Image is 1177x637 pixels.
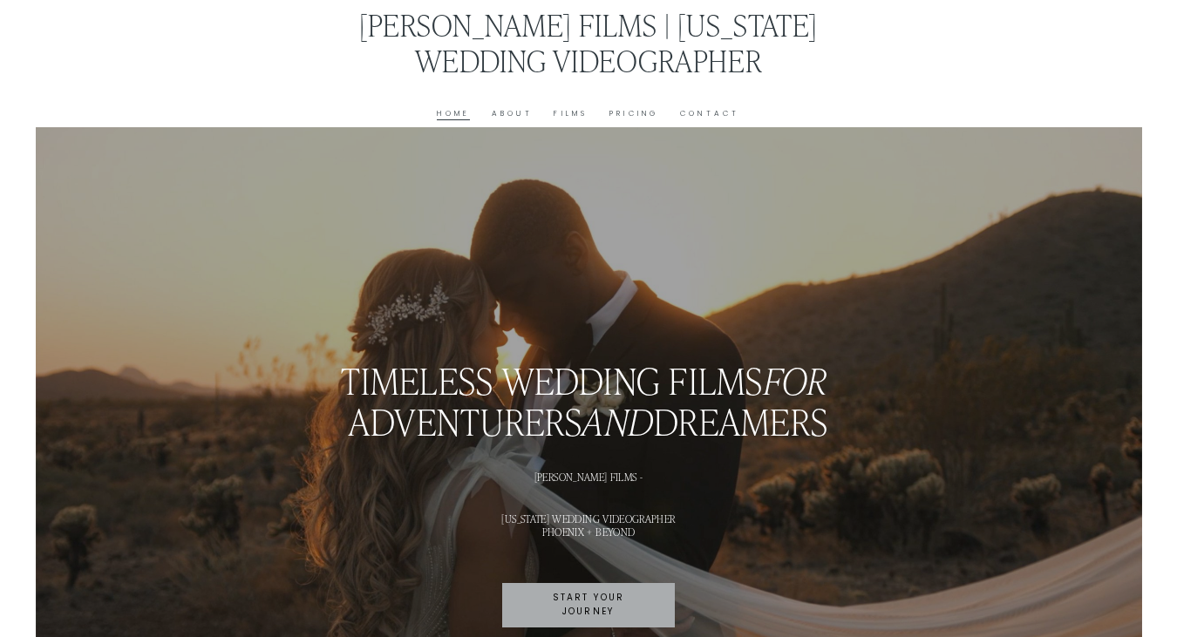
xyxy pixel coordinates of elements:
[502,583,675,627] a: START YOUR JOURNEY
[680,108,740,121] a: Contact
[359,4,819,79] a: [PERSON_NAME] Films | [US_STATE] Wedding Videographer
[437,108,470,121] a: Home
[71,471,1106,483] h1: [PERSON_NAME] FILMS -
[582,397,654,444] em: and
[71,360,1106,440] h2: timeless wedding films ADVENTURERS DREAMERS
[492,108,533,121] a: About
[764,356,828,403] em: for
[71,512,1106,538] h1: [US_STATE] WEDDING VIDEOGRAPHER PHOENIX + BEYOND
[609,108,659,121] a: Pricing
[554,108,588,121] a: Films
